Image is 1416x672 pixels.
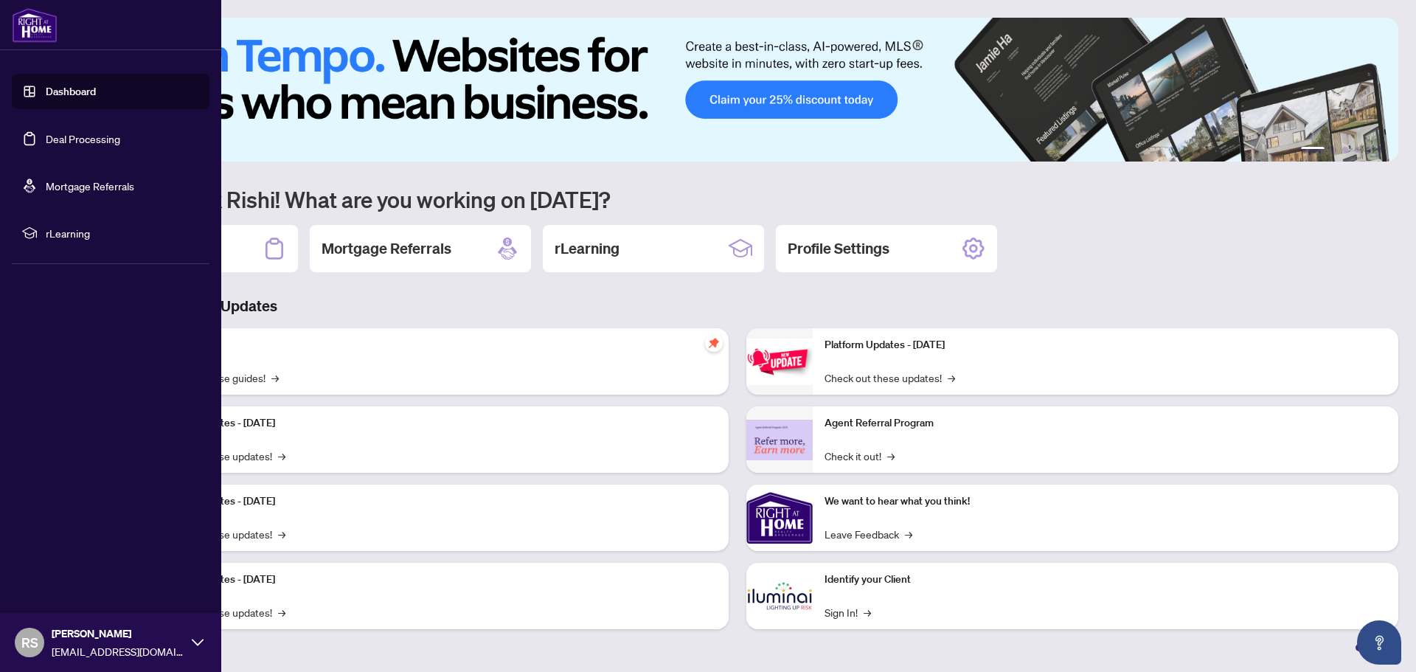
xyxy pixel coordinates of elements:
img: logo [12,7,58,43]
span: [PERSON_NAME] [52,626,184,642]
p: Self-Help [155,337,717,353]
img: Slide 0 [77,18,1398,162]
span: [EMAIL_ADDRESS][DOMAIN_NAME] [52,643,184,659]
span: → [278,604,285,620]
a: Deal Processing [46,132,120,145]
span: → [278,448,285,464]
a: Leave Feedback→ [825,526,912,542]
button: Open asap [1357,620,1401,665]
p: Platform Updates - [DATE] [825,337,1386,353]
h2: Mortgage Referrals [322,238,451,259]
button: 3 [1342,147,1348,153]
button: 1 [1301,147,1325,153]
button: 4 [1354,147,1360,153]
h1: Welcome back Rishi! What are you working on [DATE]? [77,185,1398,213]
span: → [887,448,895,464]
button: 5 [1366,147,1372,153]
p: Platform Updates - [DATE] [155,572,717,588]
a: Check out these updates!→ [825,370,955,386]
span: → [864,604,871,620]
h3: Brokerage & Industry Updates [77,296,1398,316]
span: RS [21,632,38,653]
p: Agent Referral Program [825,415,1386,432]
p: Platform Updates - [DATE] [155,493,717,510]
img: We want to hear what you think! [746,485,813,551]
span: pushpin [705,334,723,352]
button: 6 [1378,147,1384,153]
p: Identify your Client [825,572,1386,588]
p: Platform Updates - [DATE] [155,415,717,432]
button: 2 [1330,147,1336,153]
span: → [905,526,912,542]
img: Platform Updates - June 23, 2025 [746,339,813,385]
a: Check it out!→ [825,448,895,464]
a: Dashboard [46,85,96,98]
a: Sign In!→ [825,604,871,620]
span: → [948,370,955,386]
span: rLearning [46,225,199,241]
p: We want to hear what you think! [825,493,1386,510]
a: Mortgage Referrals [46,179,134,193]
h2: Profile Settings [788,238,889,259]
img: Identify your Client [746,563,813,629]
img: Agent Referral Program [746,420,813,460]
span: → [271,370,279,386]
span: → [278,526,285,542]
h2: rLearning [555,238,619,259]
